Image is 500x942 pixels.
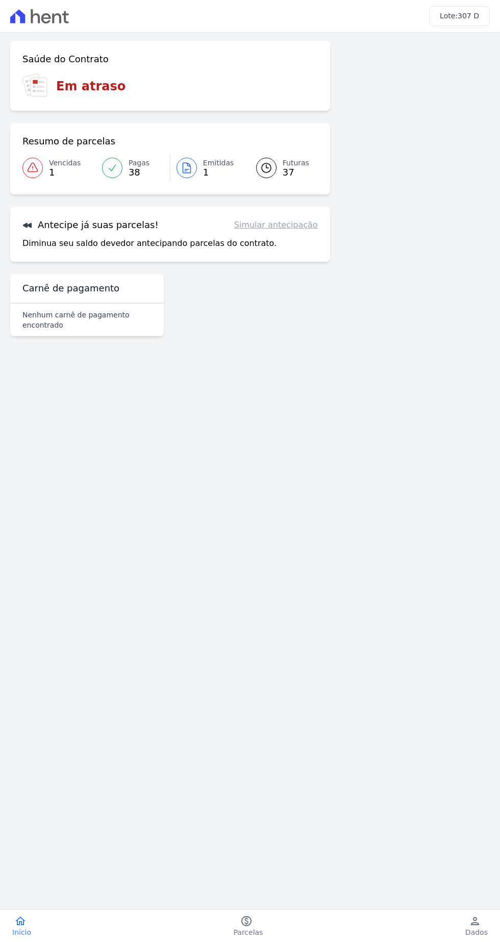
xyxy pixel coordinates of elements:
span: Vencidas [49,158,81,168]
h3: Saúde do Contrato [22,53,109,65]
span: Início [12,927,31,937]
a: Simular antecipação [234,219,318,231]
h3: Lote: [440,11,479,21]
span: 37 [283,168,309,177]
span: Emitidas [203,158,234,168]
h3: Antecipe já suas parcelas! [22,219,159,231]
i: person [469,915,481,927]
span: 1 [203,168,234,177]
span: Futuras [283,158,309,168]
h3: Carnê de pagamento [22,282,119,294]
span: 307 D [458,12,479,20]
span: Pagas [129,158,149,168]
a: Vencidas 1 [22,154,96,182]
span: Dados [465,927,488,937]
p: Diminua seu saldo devedor antecipando parcelas do contrato. [22,237,277,250]
span: Parcelas [234,927,263,937]
i: paid [240,915,253,927]
a: Emitidas 1 [170,154,244,182]
a: personDados [453,915,500,937]
a: Pagas 38 [96,154,170,182]
span: 38 [129,168,149,177]
span: 1 [49,168,81,177]
a: Futuras 37 [244,154,318,182]
p: Nenhum carnê de pagamento encontrado [22,310,152,330]
i: home [14,915,27,927]
h3: Resumo de parcelas [22,135,115,147]
h3: Em atraso [56,77,126,95]
a: paidParcelas [221,915,276,937]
